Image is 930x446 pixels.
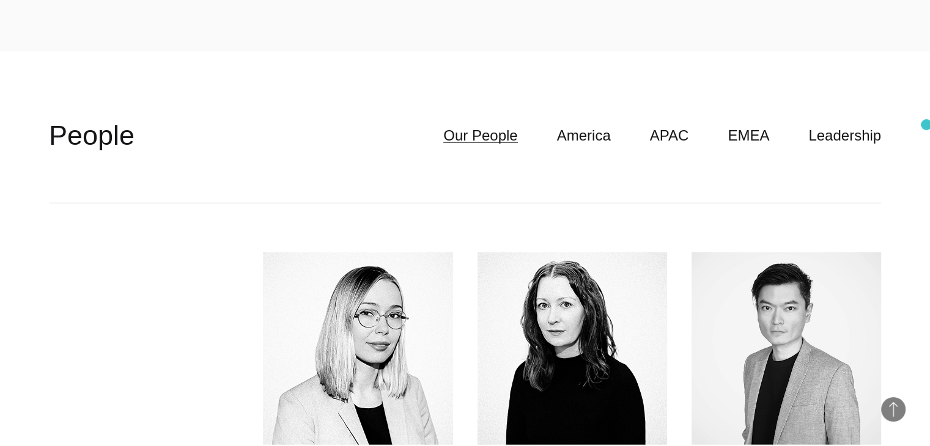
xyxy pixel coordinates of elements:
button: Back to Top [881,397,906,422]
a: EMEA [728,124,769,147]
a: America [557,124,611,147]
a: Our People [443,124,517,147]
img: Jen Higgins [478,252,667,445]
img: Walt Drkula [263,252,452,445]
a: APAC [650,124,689,147]
a: Leadership [808,124,881,147]
img: Daniel Ng [692,252,881,445]
h2: People [49,117,135,154]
